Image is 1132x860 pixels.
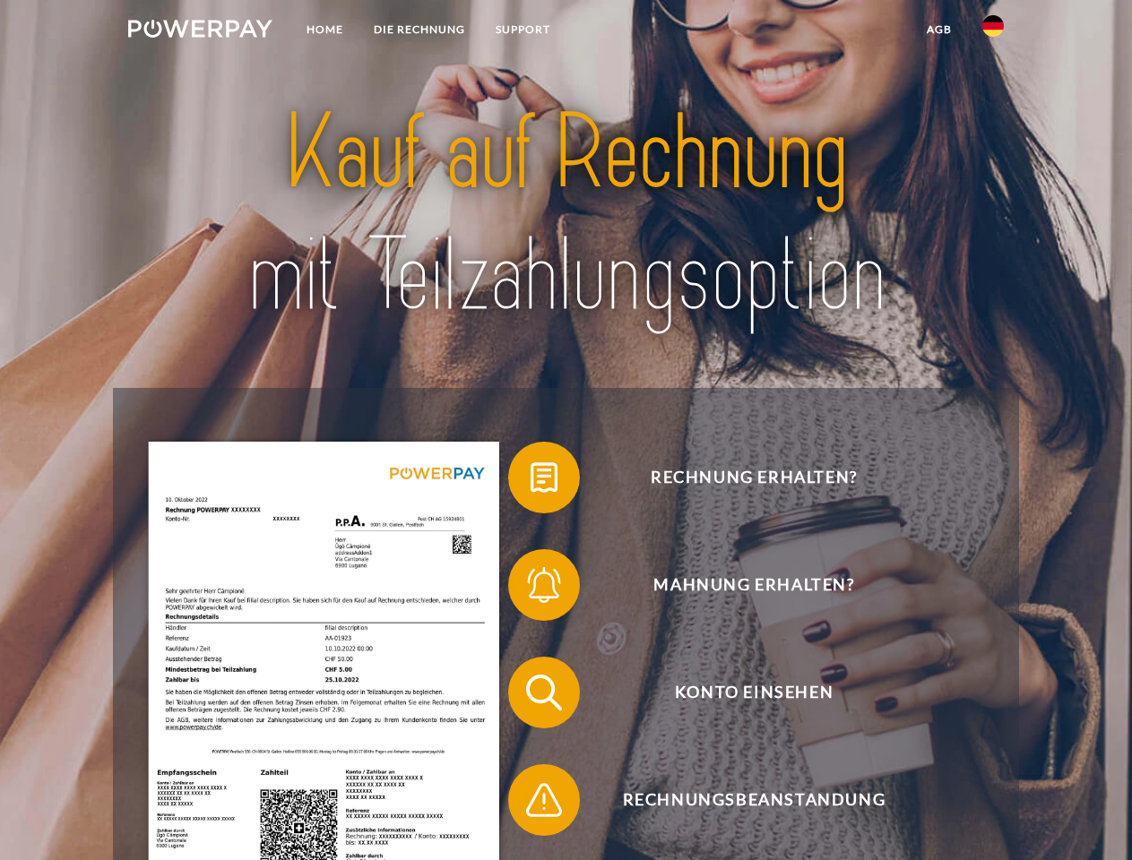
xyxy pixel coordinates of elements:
button: Rechnungsbeanstandung [508,764,974,836]
span: Konto einsehen [534,657,973,728]
img: title-powerpay_de.svg [171,86,961,343]
img: de [982,15,1004,37]
img: qb_warning.svg [522,778,566,822]
span: Rechnungsbeanstandung [534,764,973,836]
button: Mahnung erhalten? [508,549,974,621]
img: qb_bill.svg [522,455,566,500]
a: SUPPORT [480,13,566,46]
img: logo-powerpay-white.svg [128,20,272,38]
a: agb [912,13,967,46]
a: Home [291,13,359,46]
span: Mahnung erhalten? [534,549,973,621]
button: Konto einsehen [508,657,974,728]
button: Rechnung erhalten? [508,442,974,513]
a: DIE RECHNUNG [359,13,480,46]
img: qb_search.svg [522,670,566,715]
span: Rechnung erhalten? [534,442,973,513]
img: qb_bell.svg [522,563,566,607]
